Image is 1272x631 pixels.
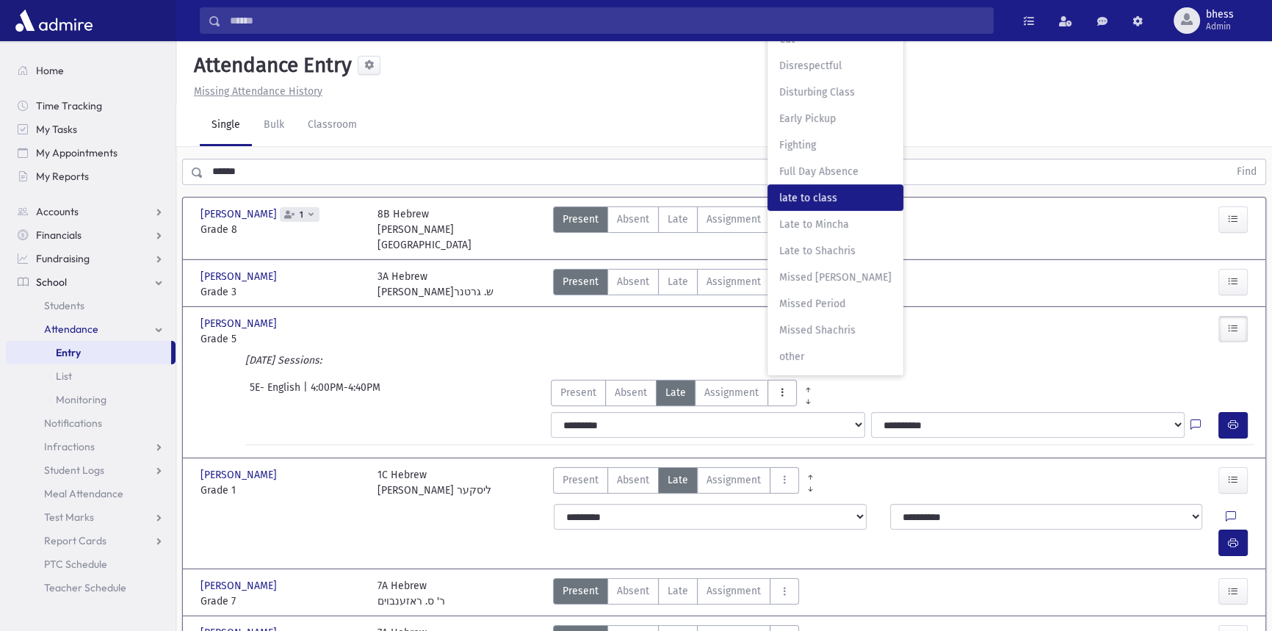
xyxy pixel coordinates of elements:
a: Classroom [296,105,369,146]
span: Home [36,64,64,77]
span: Absent [617,212,649,227]
span: Absent [617,583,649,599]
span: 5E- English [250,380,303,406]
span: Fighting [779,137,892,153]
a: PTC Schedule [6,552,176,576]
a: All Prior [797,380,820,392]
span: Late [668,583,688,599]
a: Infractions [6,435,176,458]
span: Fundraising [36,252,90,265]
span: Missed Period [779,296,892,311]
span: [PERSON_NAME] [200,269,280,284]
span: Grade 3 [200,284,363,300]
a: My Reports [6,165,176,188]
div: 7A Hebrew ר' ס. ראזענבוים [377,578,445,609]
a: Fundraising [6,247,176,270]
span: Assignment [704,385,759,400]
span: Present [563,212,599,227]
div: 1C Hebrew [PERSON_NAME] ליסקער [377,467,491,498]
span: Assignment [707,583,761,599]
span: Entry [56,346,81,359]
span: Disrespectful [779,58,892,73]
span: Attendance [44,322,98,336]
a: Time Tracking [6,94,176,118]
span: Present [563,583,599,599]
span: Monitoring [56,393,106,406]
a: Home [6,59,176,82]
span: School [36,275,67,289]
img: AdmirePro [12,6,96,35]
span: | [303,380,311,406]
span: My Tasks [36,123,77,136]
span: Late [668,212,688,227]
span: Assignment [707,472,761,488]
a: Students [6,294,176,317]
span: My Reports [36,170,89,183]
span: [PERSON_NAME] [200,578,280,594]
a: Student Logs [6,458,176,482]
span: Present [563,472,599,488]
span: Financials [36,228,82,242]
a: Single [200,105,252,146]
a: Accounts [6,200,176,223]
div: AttTypes [553,578,799,609]
span: Missed [PERSON_NAME] [779,270,892,285]
i: [DATE] Sessions: [245,354,322,367]
a: My Appointments [6,141,176,165]
a: Entry [6,341,171,364]
div: AttTypes [553,467,799,498]
span: [PERSON_NAME] [200,467,280,483]
a: School [6,270,176,294]
span: Grade 5 [200,331,363,347]
span: 4:00PM-4:40PM [311,380,380,406]
span: Infractions [44,440,95,453]
span: [PERSON_NAME] [200,206,280,222]
div: AttTypes [553,206,799,253]
a: Financials [6,223,176,247]
div: 3A Hebrew [PERSON_NAME]ש. גרטנר [377,269,494,300]
span: Admin [1206,21,1234,32]
span: Early Pickup [779,111,892,126]
span: 1 [297,210,306,220]
span: Report Cards [44,534,106,547]
span: Present [560,385,596,400]
span: Full Day Absence [779,164,892,179]
span: Accounts [36,205,79,218]
a: Attendance [6,317,176,341]
span: Disturbing Class [779,84,892,100]
span: Absent [617,472,649,488]
h5: Attendance Entry [188,53,352,78]
span: other [779,349,892,364]
button: Find [1228,159,1265,184]
span: Teacher Schedule [44,581,126,594]
span: My Appointments [36,146,118,159]
span: Assignment [707,274,761,289]
u: Missing Attendance History [194,85,322,98]
span: Cut [779,32,892,47]
span: Grade 8 [200,222,363,237]
span: Student Logs [44,464,104,477]
span: Notifications [44,417,102,430]
span: Missed Shachris [779,322,892,338]
span: Meal Attendance [44,487,123,500]
a: All Later [797,392,820,403]
a: Meal Attendance [6,482,176,505]
a: List [6,364,176,388]
div: AttTypes [551,380,820,406]
span: late to class [779,190,892,206]
span: Late [668,472,688,488]
a: Missing Attendance History [188,85,322,98]
span: Grade 1 [200,483,363,498]
span: Late to Mincha [779,217,892,232]
div: 8B Hebrew [PERSON_NAME] [GEOGRAPHIC_DATA] [377,206,540,253]
span: Students [44,299,84,312]
span: Late [668,274,688,289]
span: Late to Shachris [779,243,892,259]
a: Notifications [6,411,176,435]
a: Teacher Schedule [6,576,176,599]
span: Present [563,274,599,289]
a: Bulk [252,105,296,146]
a: Test Marks [6,505,176,529]
span: bhess [1206,9,1234,21]
div: AttTypes [553,269,799,300]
